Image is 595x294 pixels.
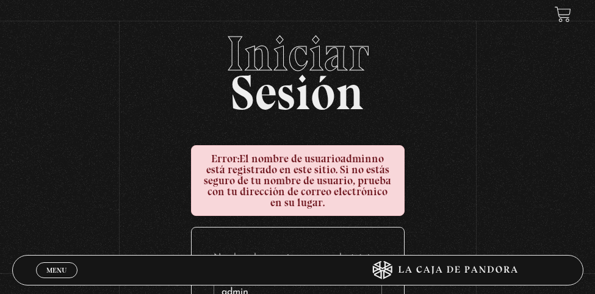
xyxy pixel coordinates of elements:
[46,267,67,274] span: Menu
[555,6,571,23] a: View your shopping cart
[211,152,239,165] strong: Error:
[341,152,372,165] strong: admin
[42,276,71,285] span: Cerrar
[191,145,405,216] div: El nombre de usuario no está registrado en este sitio. Si no estás seguro de tu nombre de usuario...
[12,29,583,78] span: Iniciar
[12,29,583,107] h2: Sesión
[214,249,382,267] label: Nombre de usuario o correo electrónico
